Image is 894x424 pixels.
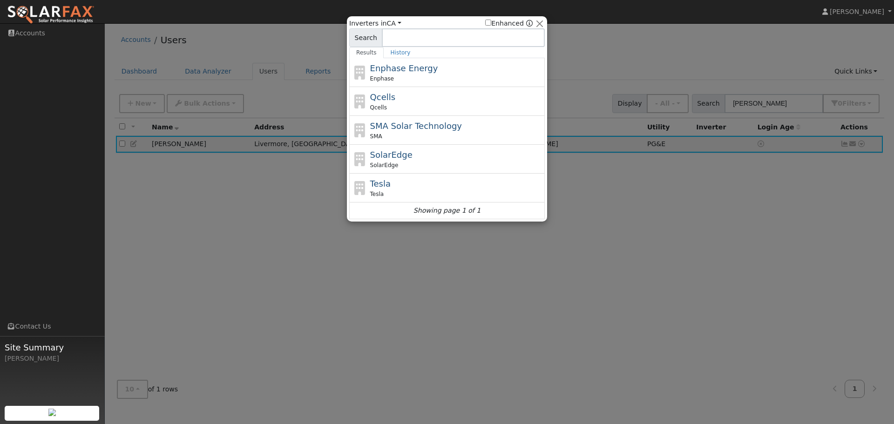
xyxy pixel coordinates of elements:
[5,354,100,363] div: [PERSON_NAME]
[370,132,382,141] span: SMA
[370,190,384,198] span: Tesla
[830,8,884,15] span: [PERSON_NAME]
[370,74,394,83] span: Enphase
[485,19,533,28] span: Show enhanced providers
[48,409,56,416] img: retrieve
[413,206,481,215] i: Showing page 1 of 1
[384,47,418,58] a: History
[5,341,100,354] span: Site Summary
[370,121,462,131] span: SMA Solar Technology
[485,19,524,28] label: Enhanced
[485,20,491,26] input: Enhanced
[349,28,382,47] span: Search
[370,103,387,112] span: Qcells
[526,20,533,27] a: Enhanced Providers
[370,179,391,188] span: Tesla
[386,20,401,27] a: CA
[349,47,384,58] a: Results
[7,5,95,25] img: SolarFax
[349,19,401,28] span: Inverters in
[370,92,396,102] span: Qcells
[370,161,399,169] span: SolarEdge
[370,150,413,160] span: SolarEdge
[370,63,438,73] span: Enphase Energy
